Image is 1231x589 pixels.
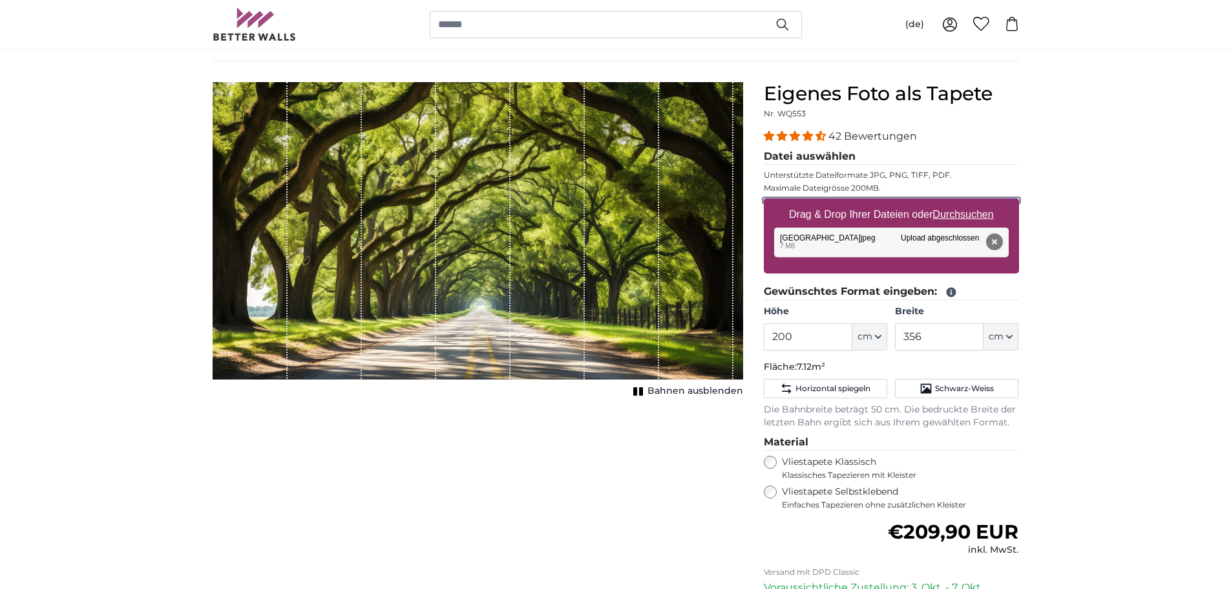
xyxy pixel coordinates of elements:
[857,330,872,343] span: cm
[782,470,1011,480] span: Klassisches Tapezieren mit Kleister
[895,379,1018,398] button: Schwarz-Weiss
[213,8,297,41] img: Betterwalls
[213,82,743,380] img: personalised-photo
[895,13,934,36] button: (de)
[629,382,743,400] button: Bahnen ausblenden
[647,385,743,398] span: Bahnen ausblenden
[828,130,917,142] span: 42 Bewertungen
[764,305,887,318] label: Höhe
[213,82,743,400] div: 1 of 1
[764,109,806,118] span: Nr. WQ553
[764,82,1019,105] h1: Eigenes Foto als Tapete
[782,500,1019,510] span: Einfaches Tapezieren ohne zusätzlichen Kleister
[764,361,1019,374] p: Fläche:
[764,567,1019,577] p: Versand mit DPD Classic
[852,323,887,350] button: cm
[764,130,828,142] span: 4.38 stars
[795,383,870,394] span: Horizontal spiegeln
[984,323,1018,350] button: cm
[764,434,1019,451] legend: Material
[932,209,993,220] u: Durchsuchen
[797,361,825,372] span: 7.12m²
[782,486,1019,510] label: Vliestapete Selbstklebend
[888,520,1018,544] span: €209,90 EUR
[764,170,1019,180] p: Unterstützte Dateiformate JPG, PNG, TIFF, PDF.
[784,202,999,228] label: Drag & Drop Ihrer Dateien oder
[989,330,1004,343] span: cm
[764,284,1019,300] legend: Gewünschtes Format eingeben:
[935,383,994,394] span: Schwarz-Weiss
[764,403,1019,429] p: Die Bahnbreite beträgt 50 cm. Die bedruckte Breite der letzten Bahn ergibt sich aus Ihrem gewählt...
[895,305,1018,318] label: Breite
[764,183,1019,193] p: Maximale Dateigrösse 200MB.
[782,456,1011,480] label: Vliestapete Klassisch
[764,379,887,398] button: Horizontal spiegeln
[888,544,1018,557] div: inkl. MwSt.
[764,149,1019,165] legend: Datei auswählen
